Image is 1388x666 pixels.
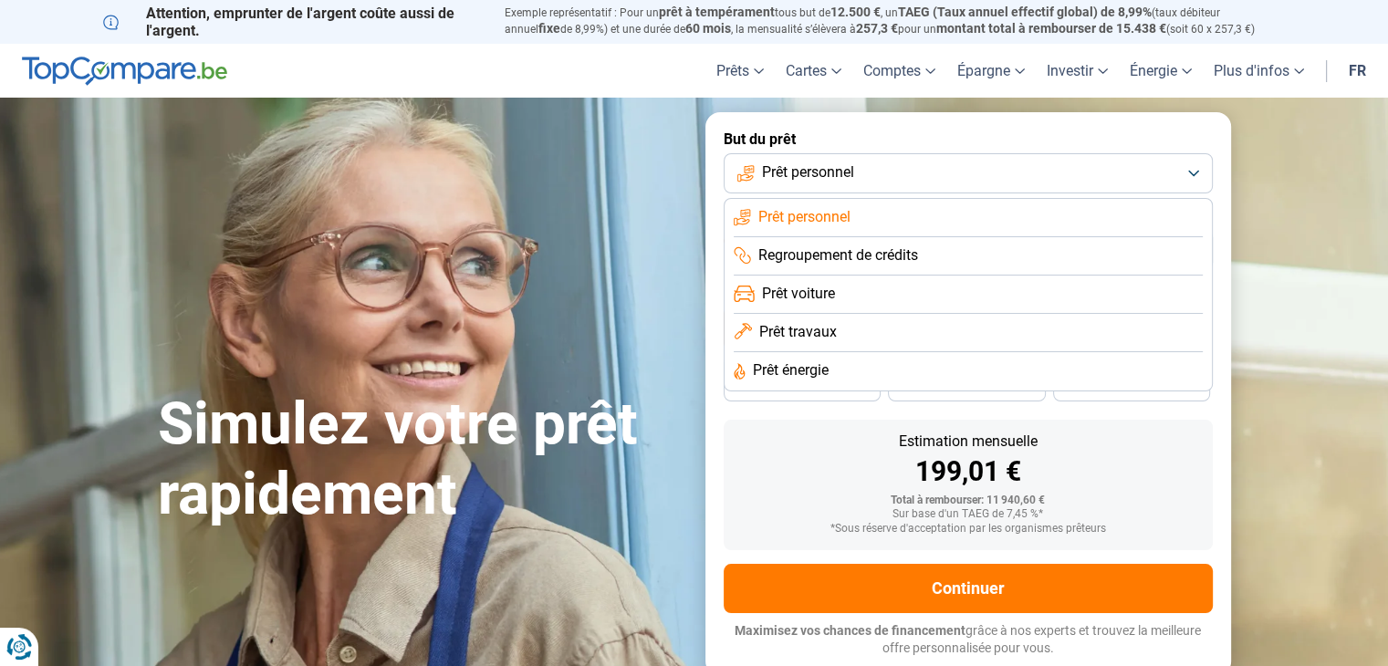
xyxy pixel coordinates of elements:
[762,284,835,304] span: Prêt voiture
[738,508,1198,521] div: Sur base d'un TAEG de 7,45 %*
[946,382,986,393] span: 30 mois
[22,57,227,86] img: TopCompare
[1036,44,1119,98] a: Investir
[759,322,837,342] span: Prêt travaux
[103,5,483,39] p: Attention, emprunter de l'argent coûte aussi de l'argent.
[852,44,946,98] a: Comptes
[738,523,1198,536] div: *Sous réserve d'acceptation par les organismes prêteurs
[505,5,1286,37] p: Exemple représentatif : Pour un tous but de , un (taux débiteur annuel de 8,99%) et une durée de ...
[1203,44,1315,98] a: Plus d'infos
[762,162,854,182] span: Prêt personnel
[1119,44,1203,98] a: Énergie
[738,434,1198,449] div: Estimation mensuelle
[830,5,881,19] span: 12.500 €
[738,458,1198,485] div: 199,01 €
[735,623,965,638] span: Maximisez vos chances de financement
[158,390,684,530] h1: Simulez votre prêt rapidement
[538,21,560,36] span: fixe
[659,5,775,19] span: prêt à tempérament
[753,360,829,380] span: Prêt énergie
[1111,382,1152,393] span: 24 mois
[724,130,1213,148] label: But du prêt
[758,207,851,227] span: Prêt personnel
[738,494,1198,507] div: Total à rembourser: 11 940,60 €
[898,5,1152,19] span: TAEG (Taux annuel effectif global) de 8,99%
[946,44,1036,98] a: Épargne
[724,622,1213,658] p: grâce à nos experts et trouvez la meilleure offre personnalisée pour vous.
[1338,44,1377,98] a: fr
[685,21,731,36] span: 60 mois
[856,21,898,36] span: 257,3 €
[705,44,775,98] a: Prêts
[758,245,918,265] span: Regroupement de crédits
[724,564,1213,613] button: Continuer
[724,153,1213,193] button: Prêt personnel
[782,382,822,393] span: 36 mois
[936,21,1166,36] span: montant total à rembourser de 15.438 €
[775,44,852,98] a: Cartes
